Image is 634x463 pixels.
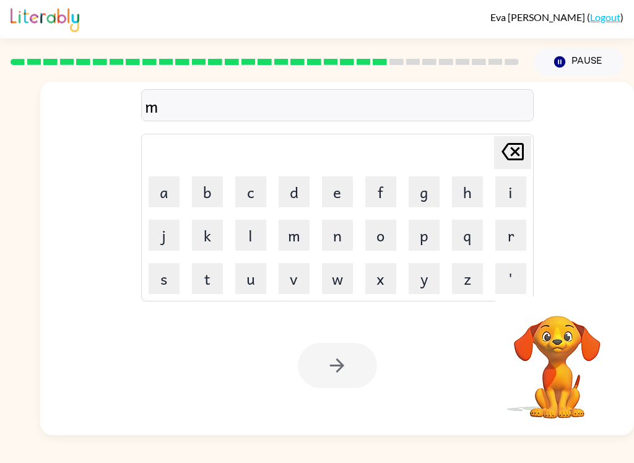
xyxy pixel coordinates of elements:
[452,263,483,294] button: z
[490,11,623,23] div: ( )
[495,176,526,207] button: i
[495,296,619,420] video: Your browser must support playing .mp4 files to use Literably. Please try using another browser.
[365,220,396,251] button: o
[495,220,526,251] button: r
[279,220,310,251] button: m
[365,176,396,207] button: f
[322,220,353,251] button: n
[149,263,180,294] button: s
[235,176,266,207] button: c
[322,176,353,207] button: e
[145,93,530,119] div: m
[534,48,623,76] button: Pause
[452,176,483,207] button: h
[149,220,180,251] button: j
[409,263,440,294] button: y
[192,220,223,251] button: k
[322,263,353,294] button: w
[409,220,440,251] button: p
[192,176,223,207] button: b
[590,11,620,23] a: Logout
[149,176,180,207] button: a
[11,5,79,32] img: Literably
[490,11,587,23] span: Eva [PERSON_NAME]
[279,176,310,207] button: d
[452,220,483,251] button: q
[235,220,266,251] button: l
[279,263,310,294] button: v
[409,176,440,207] button: g
[365,263,396,294] button: x
[495,263,526,294] button: '
[235,263,266,294] button: u
[192,263,223,294] button: t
